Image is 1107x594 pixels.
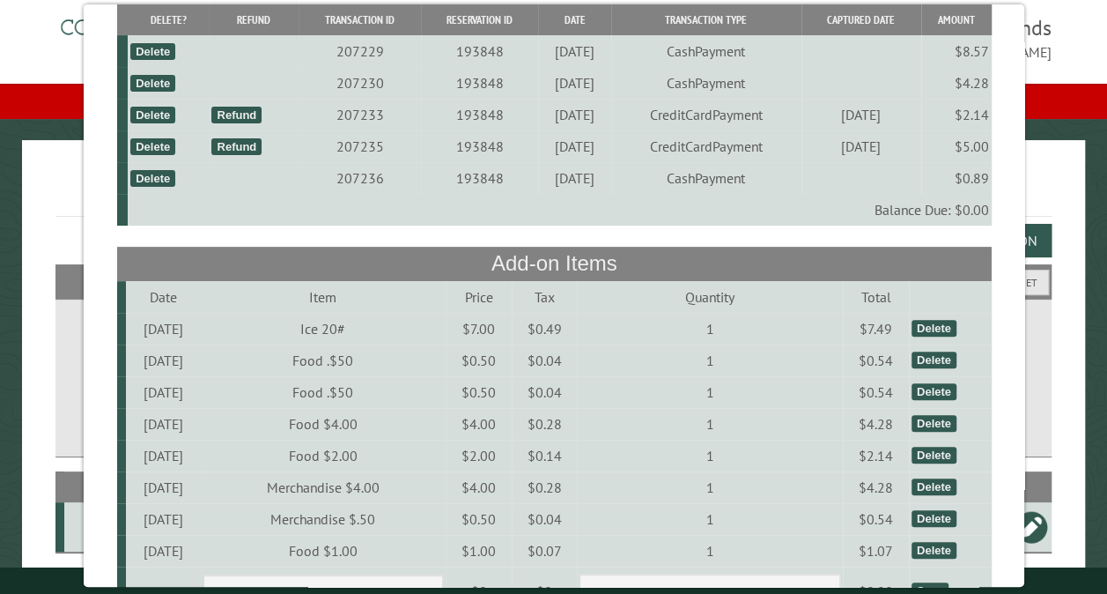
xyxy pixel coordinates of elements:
[610,67,801,99] td: CashPayment
[446,376,511,408] td: $0.50
[446,471,511,503] td: $4.00
[843,471,908,503] td: $4.28
[129,107,174,123] div: Delete
[843,535,908,567] td: $1.07
[920,35,991,67] td: $8.57
[420,162,537,194] td: 193848
[127,4,208,35] th: Delete?
[843,281,908,313] td: Total
[446,535,511,567] td: $1.00
[127,194,991,226] td: Balance Due: $0.00
[920,99,991,130] td: $2.14
[211,107,262,123] div: Refund
[576,535,842,567] td: 1
[298,162,420,194] td: 207236
[200,440,446,471] td: Food $2.00
[843,376,908,408] td: $0.54
[446,281,511,313] td: Price
[298,67,420,99] td: 207230
[576,376,842,408] td: 1
[511,313,576,345] td: $0.49
[125,535,199,567] td: [DATE]
[55,168,1052,217] h1: Reservations
[920,162,991,194] td: $0.89
[610,4,801,35] th: Transaction Type
[298,4,420,35] th: Transaction ID
[446,408,511,440] td: $4.00
[129,43,174,60] div: Delete
[116,247,991,280] th: Add-on Items
[200,313,446,345] td: Ice 20#
[911,352,956,368] div: Delete
[211,138,262,155] div: Refund
[576,471,842,503] td: 1
[843,408,908,440] td: $4.28
[200,471,446,503] td: Merchandise $4.00
[129,75,174,92] div: Delete
[129,170,174,187] div: Delete
[511,345,576,376] td: $0.04
[576,345,842,376] td: 1
[209,4,299,35] th: Refund
[420,35,537,67] td: 193848
[125,440,199,471] td: [DATE]
[125,345,199,376] td: [DATE]
[298,99,420,130] td: 207233
[420,67,537,99] td: 193848
[920,67,991,99] td: $4.28
[446,503,511,535] td: $0.50
[511,376,576,408] td: $0.04
[446,313,511,345] td: $7.00
[537,4,610,35] th: Date
[843,345,908,376] td: $0.54
[420,99,537,130] td: 193848
[576,408,842,440] td: 1
[576,503,842,535] td: 1
[200,503,446,535] td: Merchandise $.50
[200,345,446,376] td: Food .$50
[200,535,446,567] td: Food $1.00
[576,281,842,313] td: Quantity
[446,345,511,376] td: $0.50
[511,503,576,535] td: $0.04
[200,281,446,313] td: Item
[610,35,801,67] td: CashPayment
[511,535,576,567] td: $0.07
[511,471,576,503] td: $0.28
[537,67,610,99] td: [DATE]
[125,376,199,408] td: [DATE]
[511,408,576,440] td: $0.28
[71,518,210,536] div: CampStore
[420,4,537,35] th: Reservation ID
[537,99,610,130] td: [DATE]
[911,479,956,495] div: Delete
[610,130,801,162] td: CreditCardPayment
[537,130,610,162] td: [DATE]
[911,447,956,464] div: Delete
[200,408,446,440] td: Food $4.00
[920,130,991,162] td: $5.00
[298,130,420,162] td: 207235
[843,313,908,345] td: $7.49
[511,281,576,313] td: Tax
[843,440,908,471] td: $2.14
[125,281,199,313] td: Date
[55,264,1052,298] h2: Filters
[843,503,908,535] td: $0.54
[125,503,199,535] td: [DATE]
[125,408,199,440] td: [DATE]
[911,415,956,432] div: Delete
[511,440,576,471] td: $0.14
[125,313,199,345] td: [DATE]
[801,4,920,35] th: Captured Date
[125,471,199,503] td: [DATE]
[200,376,446,408] td: Food .$50
[64,471,212,502] th: Site
[610,99,801,130] td: CreditCardPayment
[911,320,956,337] div: Delete
[801,130,920,162] td: [DATE]
[911,383,956,400] div: Delete
[129,138,174,155] div: Delete
[537,35,610,67] td: [DATE]
[610,162,801,194] td: CashPayment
